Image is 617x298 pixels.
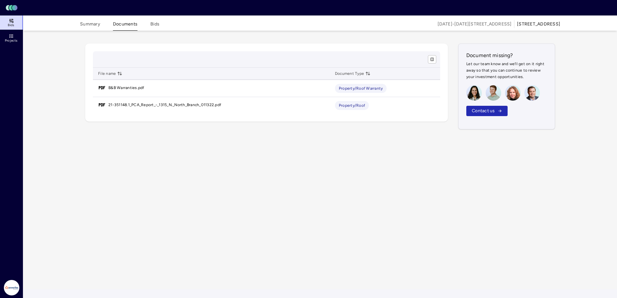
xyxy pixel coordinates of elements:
div: tabs [80,17,159,31]
img: Powerflex [4,280,19,295]
span: File name [98,70,122,77]
button: Documents [113,21,137,31]
a: 21-351148.1_PCA_Report_-_1315_N._North_Branch_011322.pdf [108,102,221,108]
div: [STREET_ADDRESS] [517,21,560,28]
button: show/hide columns [428,55,436,64]
span: Property/Roof Warranty [339,85,383,92]
span: Contact us [472,107,495,114]
h2: Document missing? [466,52,547,61]
span: Document Type [335,70,370,77]
button: Summary [80,21,100,31]
button: Contact us [466,106,508,116]
button: toggle sorting [365,71,370,76]
p: Let our team know and we’ll get on it right away so that you can continue to review your investme... [466,61,547,80]
a: B&B Warranties.pdf [108,84,144,91]
span: Property/Roof [339,102,365,109]
button: toggle sorting [117,71,122,76]
span: [DATE]-[DATE][STREET_ADDRESS] [438,21,511,28]
span: Bids [8,23,14,27]
span: Projects [5,39,17,43]
button: Bids [150,21,159,31]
